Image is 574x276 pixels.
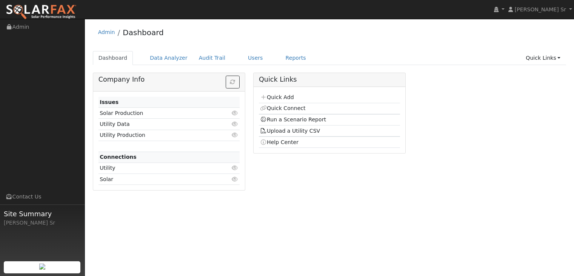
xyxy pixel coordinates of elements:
img: SolarFax [6,4,77,20]
td: Utility [98,163,217,174]
i: Click to view [232,132,239,138]
a: Users [242,51,269,65]
i: Click to view [232,177,239,182]
strong: Connections [100,154,137,160]
a: Upload a Utility CSV [260,128,320,134]
a: Run a Scenario Report [260,116,326,122]
td: Solar [98,174,217,185]
a: Dashboard [93,51,133,65]
a: Quick Links [520,51,566,65]
i: Click to view [232,121,239,127]
a: Data Analyzer [144,51,193,65]
a: Reports [280,51,312,65]
div: [PERSON_NAME] Sr [4,219,81,227]
a: Quick Add [260,94,294,100]
a: Quick Connect [260,105,305,111]
span: Site Summary [4,209,81,219]
td: Utility Production [98,130,217,141]
h5: Company Info [98,76,240,84]
a: Admin [98,29,115,35]
td: Solar Production [98,108,217,119]
span: [PERSON_NAME] Sr [515,6,566,12]
a: Help Center [260,139,299,145]
img: retrieve [39,264,45,270]
i: Click to view [232,165,239,171]
td: Utility Data [98,119,217,130]
i: Click to view [232,110,239,116]
a: Audit Trail [193,51,231,65]
a: Dashboard [123,28,164,37]
strong: Issues [100,99,118,105]
h5: Quick Links [259,76,400,84]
